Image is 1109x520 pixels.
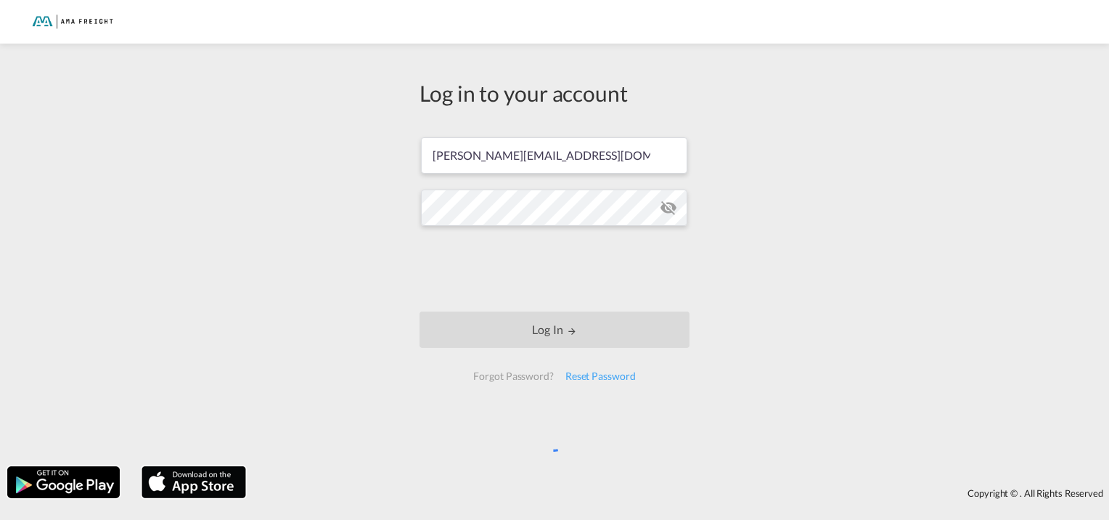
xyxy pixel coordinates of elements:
[444,240,665,297] iframe: reCAPTCHA
[253,481,1109,505] div: Copyright © . All Rights Reserved
[420,78,689,108] div: Log in to your account
[467,363,559,389] div: Forgot Password?
[140,465,247,500] img: apple.png
[660,199,677,216] md-icon: icon-eye-off
[421,137,687,174] input: Enter email/phone number
[6,465,121,500] img: google.png
[560,363,642,389] div: Reset Password
[22,6,120,38] img: f843cad07f0a11efa29f0335918cc2fb.png
[420,312,689,348] button: LOGIN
